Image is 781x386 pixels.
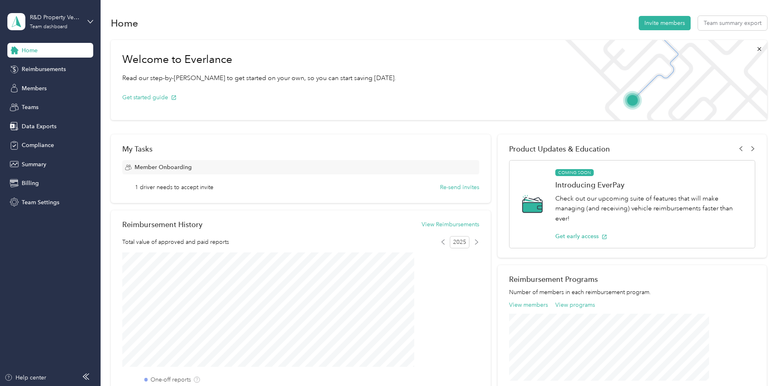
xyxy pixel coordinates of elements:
button: View members [509,301,548,309]
h1: Introducing EverPay [555,181,746,189]
h1: Home [111,19,138,27]
button: View programs [555,301,595,309]
div: Team dashboard [30,25,67,29]
p: Check out our upcoming suite of features that will make managing (and receiving) vehicle reimburs... [555,194,746,224]
div: R&D Property Ventures [30,13,81,22]
div: My Tasks [122,145,479,153]
button: View Reimbursements [422,220,479,229]
span: Home [22,46,38,55]
h2: Reimbursement Programs [509,275,755,283]
p: Number of members in each reimbursement program. [509,288,755,297]
button: Get early access [555,232,607,241]
span: Teams [22,103,38,112]
span: Data Exports [22,122,56,131]
button: Invite members [639,16,691,30]
span: COMING SOON [555,169,594,176]
button: Team summary export [698,16,767,30]
h1: Welcome to Everlance [122,53,396,66]
span: Compliance [22,141,54,149]
span: 2025 [450,236,469,248]
h2: Reimbursement History [122,220,202,229]
button: Help center [4,373,46,382]
p: Read our step-by-[PERSON_NAME] to get started on your own, so you can start saving [DATE]. [122,73,396,83]
span: Member Onboarding [135,163,192,172]
button: Re-send invites [440,183,479,192]
span: Billing [22,179,39,187]
span: Summary [22,160,46,169]
span: Reimbursements [22,65,66,74]
button: Get started guide [122,93,177,102]
span: Product Updates & Education [509,145,610,153]
span: 1 driver needs to accept invite [135,183,213,192]
span: Members [22,84,47,93]
iframe: Everlance-gr Chat Button Frame [735,340,781,386]
img: Welcome to everlance [557,40,767,120]
label: One-off reports [150,375,191,384]
span: Total value of approved and paid reports [122,238,229,246]
span: Team Settings [22,198,59,207]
